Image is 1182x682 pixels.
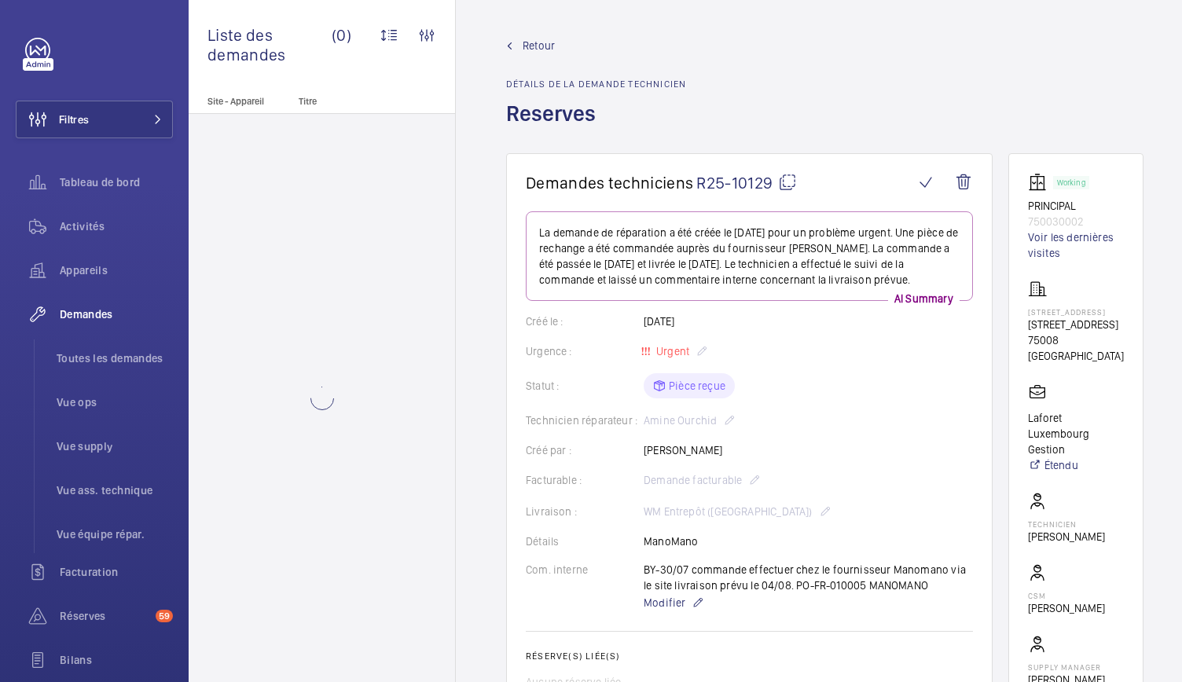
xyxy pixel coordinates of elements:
p: AI Summary [888,291,960,306]
span: Retour [523,38,555,53]
span: Demandes [60,306,173,322]
span: Réserves [60,608,149,624]
a: Étendu [1028,457,1124,473]
p: [STREET_ADDRESS] [1028,317,1124,332]
span: R25-10129 [696,173,797,192]
span: Tableau de bord [60,174,173,190]
p: [STREET_ADDRESS] [1028,307,1124,317]
span: Vue supply [57,438,173,454]
span: Filtres [59,112,89,127]
span: 59 [156,610,173,622]
p: 750030002 [1028,214,1124,229]
img: elevator.svg [1028,173,1053,192]
p: Working [1057,180,1085,185]
p: Titre [299,96,402,107]
p: Laforet Luxembourg Gestion [1028,410,1124,457]
p: 75008 [GEOGRAPHIC_DATA] [1028,332,1124,364]
p: Site - Appareil [189,96,292,107]
span: Vue ops [57,394,173,410]
h1: Reserves [506,99,686,153]
span: Bilans [60,652,173,668]
p: La demande de réparation a été créée le [DATE] pour un problème urgent. Une pièce de rechange a é... [539,225,960,288]
h2: Réserve(s) liée(s) [526,651,973,662]
span: Modifier [644,595,685,610]
span: Vue ass. technique [57,482,173,498]
span: Facturation [60,564,173,580]
p: [PERSON_NAME] [1028,529,1105,544]
p: PRINCIPAL [1028,198,1124,214]
span: Demandes techniciens [526,173,693,192]
p: Supply manager [1028,662,1124,672]
span: Liste des demandes [207,25,332,64]
h2: Détails de la demande technicien [506,79,686,90]
span: Activités [60,218,173,234]
span: Toutes les demandes [57,350,173,366]
span: Vue équipe répar. [57,526,173,542]
p: CSM [1028,591,1105,600]
button: Filtres [16,101,173,138]
p: [PERSON_NAME] [1028,600,1105,616]
p: Technicien [1028,519,1105,529]
a: Voir les dernières visites [1028,229,1124,261]
span: Appareils [60,262,173,278]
